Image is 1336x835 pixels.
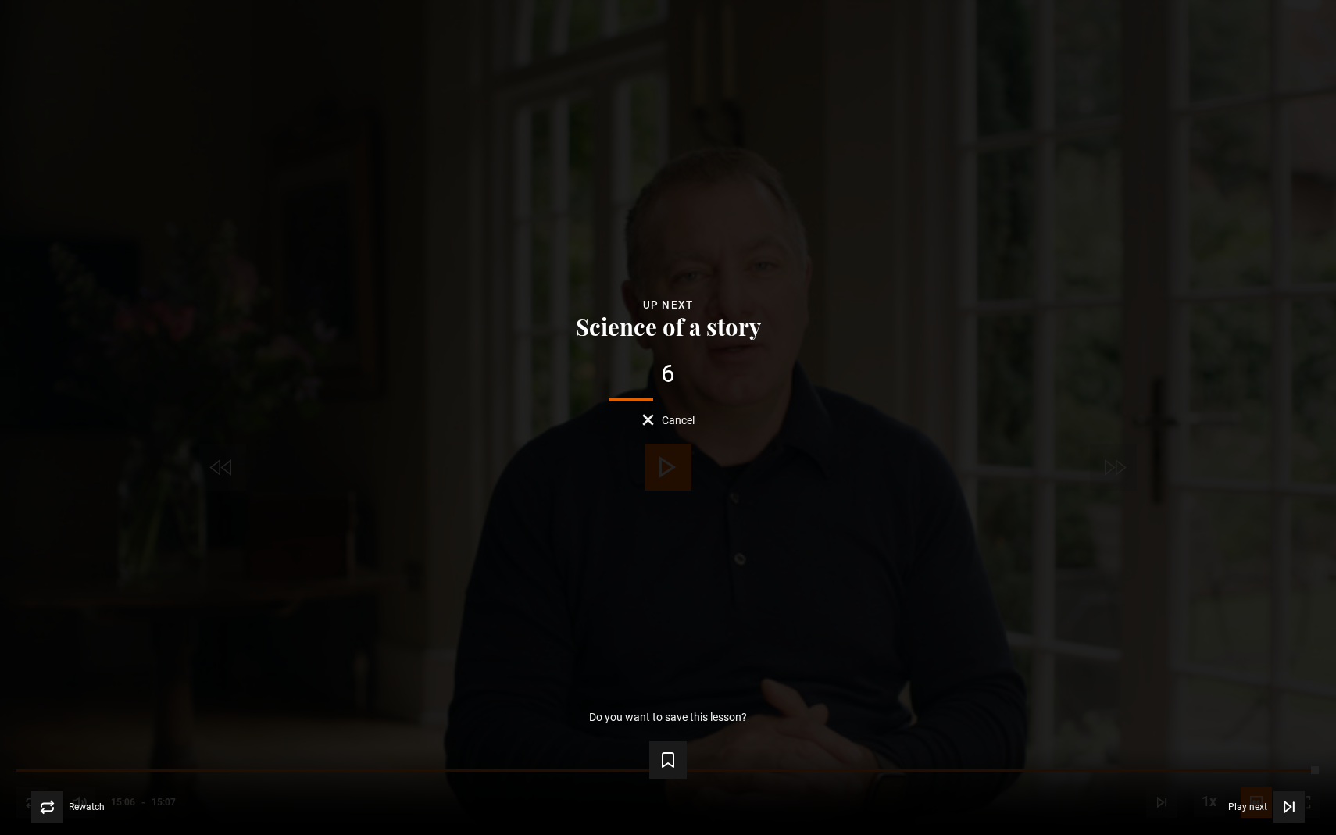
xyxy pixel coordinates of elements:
[662,415,695,426] span: Cancel
[69,802,105,812] span: Rewatch
[1228,802,1267,812] span: Play next
[571,314,766,338] button: Science of a story
[1228,791,1305,823] button: Play next
[589,712,747,723] p: Do you want to save this lesson?
[31,791,105,823] button: Rewatch
[25,362,1311,387] div: 6
[25,296,1311,314] div: Up next
[642,414,695,426] button: Cancel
